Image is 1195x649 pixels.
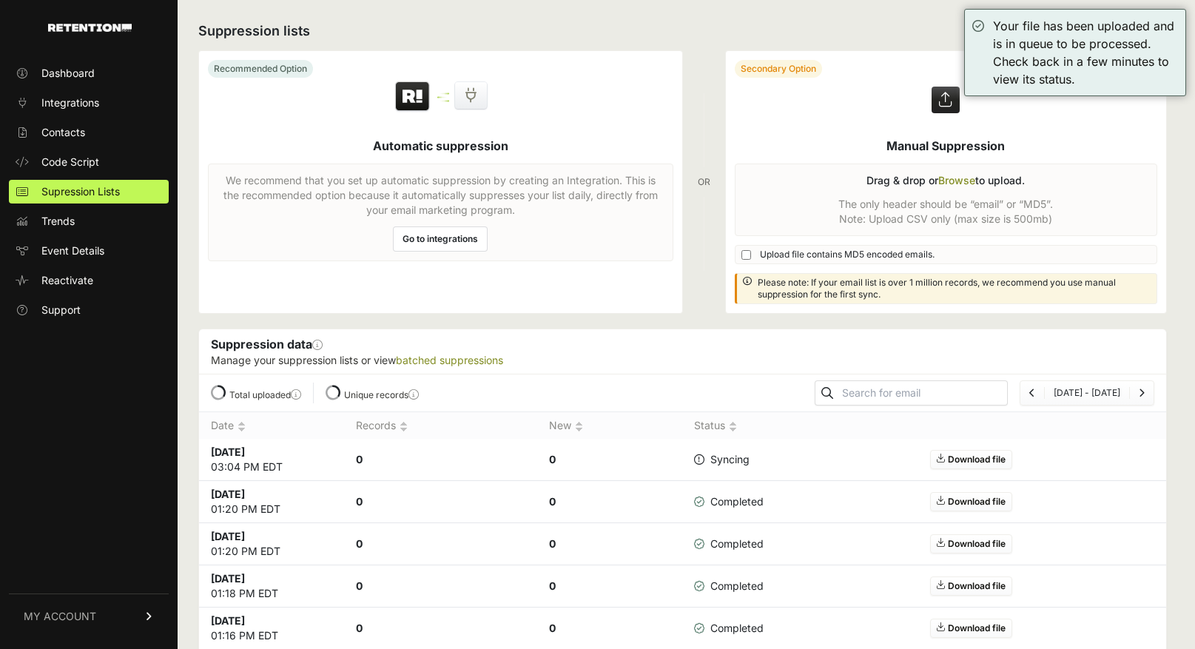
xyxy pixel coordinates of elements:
[1139,387,1145,398] a: Next
[41,214,75,229] span: Trends
[1020,380,1154,406] nav: Page navigation
[211,530,245,542] strong: [DATE]
[9,239,169,263] a: Event Details
[729,421,737,432] img: no_sort-eaf950dc5ab64cae54d48a5578032e96f70b2ecb7d747501f34c8f2db400fb66.gif
[41,273,93,288] span: Reactivate
[993,17,1178,88] div: Your file has been uploaded and is in queue to be processed. Check back in a few minutes to view ...
[698,50,710,314] div: OR
[344,389,419,400] label: Unique records
[400,421,408,432] img: no_sort-eaf950dc5ab64cae54d48a5578032e96f70b2ecb7d747501f34c8f2db400fb66.gif
[394,81,431,113] img: Retention
[9,61,169,85] a: Dashboard
[437,96,449,98] img: integration
[682,412,779,440] th: Status
[9,209,169,233] a: Trends
[356,537,363,550] strong: 0
[211,614,245,627] strong: [DATE]
[930,619,1012,638] a: Download file
[549,579,556,592] strong: 0
[741,250,751,260] input: Upload file contains MD5 encoded emails.
[199,412,344,440] th: Date
[396,354,503,366] a: batched suppressions
[48,24,132,32] img: Retention.com
[549,453,556,465] strong: 0
[9,150,169,174] a: Code Script
[9,180,169,204] a: Supression Lists
[694,537,764,551] span: Completed
[41,303,81,317] span: Support
[41,243,104,258] span: Event Details
[437,93,449,95] img: integration
[694,452,750,467] span: Syncing
[930,450,1012,469] a: Download file
[437,100,449,102] img: integration
[211,445,245,458] strong: [DATE]
[208,60,313,78] div: Recommended Option
[198,21,1167,41] h2: Suppression lists
[199,439,344,481] td: 03:04 PM EDT
[218,173,664,218] p: We recommend that you set up automatic suppression by creating an Integration. This is the recomm...
[211,572,245,585] strong: [DATE]
[199,523,344,565] td: 01:20 PM EDT
[930,492,1012,511] a: Download file
[575,421,583,432] img: no_sort-eaf950dc5ab64cae54d48a5578032e96f70b2ecb7d747501f34c8f2db400fb66.gif
[199,565,344,608] td: 01:18 PM EDT
[41,155,99,169] span: Code Script
[694,579,764,593] span: Completed
[1029,387,1035,398] a: Previous
[760,249,935,260] span: Upload file contains MD5 encoded emails.
[694,494,764,509] span: Completed
[373,137,508,155] h5: Automatic suppression
[549,537,556,550] strong: 0
[211,353,1154,368] p: Manage your suppression lists or view
[41,95,99,110] span: Integrations
[41,66,95,81] span: Dashboard
[356,622,363,634] strong: 0
[9,298,169,322] a: Support
[1044,387,1129,399] li: [DATE] - [DATE]
[839,383,1007,403] input: Search for email
[344,412,537,440] th: Records
[9,121,169,144] a: Contacts
[549,495,556,508] strong: 0
[199,481,344,523] td: 01:20 PM EDT
[356,495,363,508] strong: 0
[537,412,682,440] th: New
[238,421,246,432] img: no_sort-eaf950dc5ab64cae54d48a5578032e96f70b2ecb7d747501f34c8f2db400fb66.gif
[9,269,169,292] a: Reactivate
[356,579,363,592] strong: 0
[930,576,1012,596] a: Download file
[356,453,363,465] strong: 0
[41,184,120,199] span: Supression Lists
[9,91,169,115] a: Integrations
[41,125,85,140] span: Contacts
[9,593,169,639] a: MY ACCOUNT
[930,534,1012,554] a: Download file
[199,329,1166,374] div: Suppression data
[229,389,301,400] label: Total uploaded
[24,609,96,624] span: MY ACCOUNT
[694,621,764,636] span: Completed
[211,488,245,500] strong: [DATE]
[393,226,488,252] a: Go to integrations
[549,622,556,634] strong: 0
